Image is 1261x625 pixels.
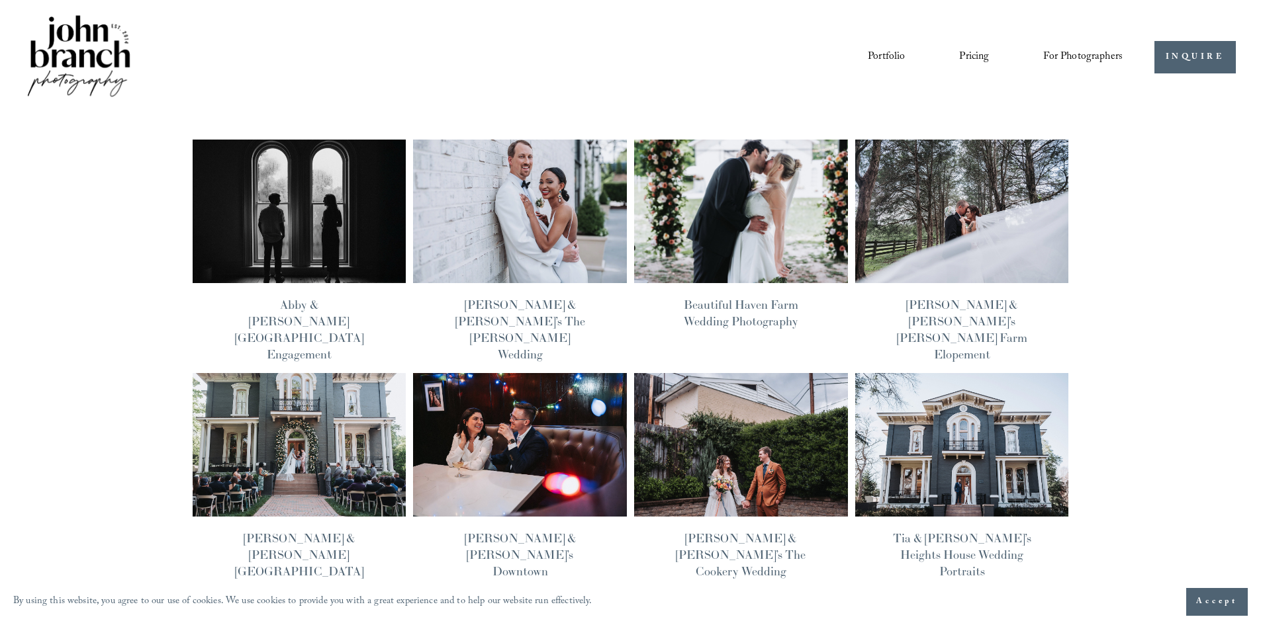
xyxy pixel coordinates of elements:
a: Beautiful Haven Farm Wedding Photography [684,297,798,329]
button: Accept [1186,588,1248,616]
a: [PERSON_NAME] & [PERSON_NAME]’s [PERSON_NAME] Farm Elopement [897,297,1027,362]
img: Lorena &amp; Tom’s Downtown Durham Engagement [412,372,628,517]
a: folder dropdown [1043,46,1123,68]
a: Pricing [959,46,989,68]
a: [PERSON_NAME] & [PERSON_NAME]’s The Cookery Wedding [676,530,806,579]
a: [PERSON_NAME] & [PERSON_NAME]’s The [PERSON_NAME] Wedding [455,297,585,362]
img: Jacqueline &amp; Timo’s The Cookery Wedding [633,372,849,517]
img: Tia &amp; Obinna’s Heights House Wedding Portraits [854,372,1070,517]
a: Tia & [PERSON_NAME]’s Heights House Wedding Portraits [893,530,1031,579]
a: [PERSON_NAME] & [PERSON_NAME]’s Downtown [GEOGRAPHIC_DATA] Engagement [456,530,584,612]
a: Abby & [PERSON_NAME][GEOGRAPHIC_DATA] Engagement [235,297,363,362]
img: John Branch IV Photography [25,13,132,102]
a: [PERSON_NAME] & [PERSON_NAME][GEOGRAPHIC_DATA] Wedding [235,530,363,596]
a: INQUIRE [1154,41,1236,73]
img: Stephania &amp; Mark’s Gentry Farm Elopement [854,139,1070,283]
img: Chantel &amp; James’ Heights House Hotel Wedding [191,372,407,517]
img: Abby &amp; Reed’s Heights House Hotel Engagement [191,139,407,283]
p: By using this website, you agree to our use of cookies. We use cookies to provide you with a grea... [13,593,592,612]
span: For Photographers [1043,47,1123,67]
a: Portfolio [868,46,905,68]
img: Bella &amp; Mike’s The Maxwell Raleigh Wedding [412,139,628,283]
span: Accept [1196,595,1238,608]
img: Beautiful Haven Farm Wedding Photography [633,139,849,283]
